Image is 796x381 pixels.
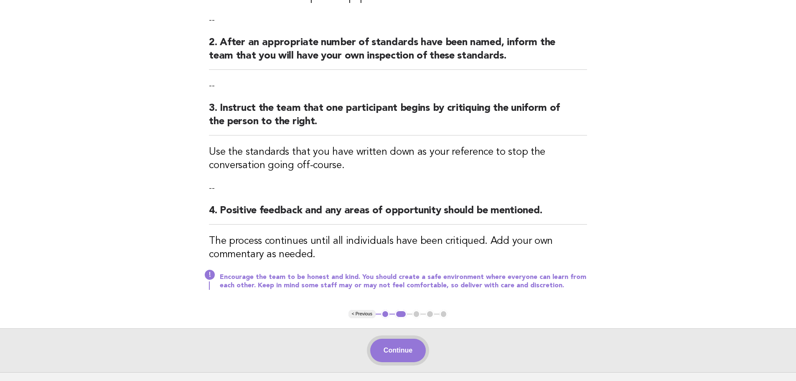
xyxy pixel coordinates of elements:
button: Continue [370,339,426,362]
button: < Previous [348,310,376,318]
button: 1 [381,310,389,318]
h2: 2. After an appropriate number of standards have been named, inform the team that you will have y... [209,36,587,70]
h2: 3. Instruct the team that one participant begins by critiquing the uniform of the person to the r... [209,102,587,136]
h3: Use the standards that you have written down as your reference to stop the conversation going off... [209,146,587,172]
p: Encourage the team to be honest and kind. You should create a safe environment where everyone can... [220,273,587,290]
p: -- [209,80,587,92]
p: -- [209,182,587,194]
h3: The process continues until all individuals have been critiqued. Add your own commentary as needed. [209,235,587,261]
button: 2 [395,310,407,318]
p: -- [209,14,587,26]
h2: 4. Positive feedback and any areas of opportunity should be mentioned. [209,204,587,225]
